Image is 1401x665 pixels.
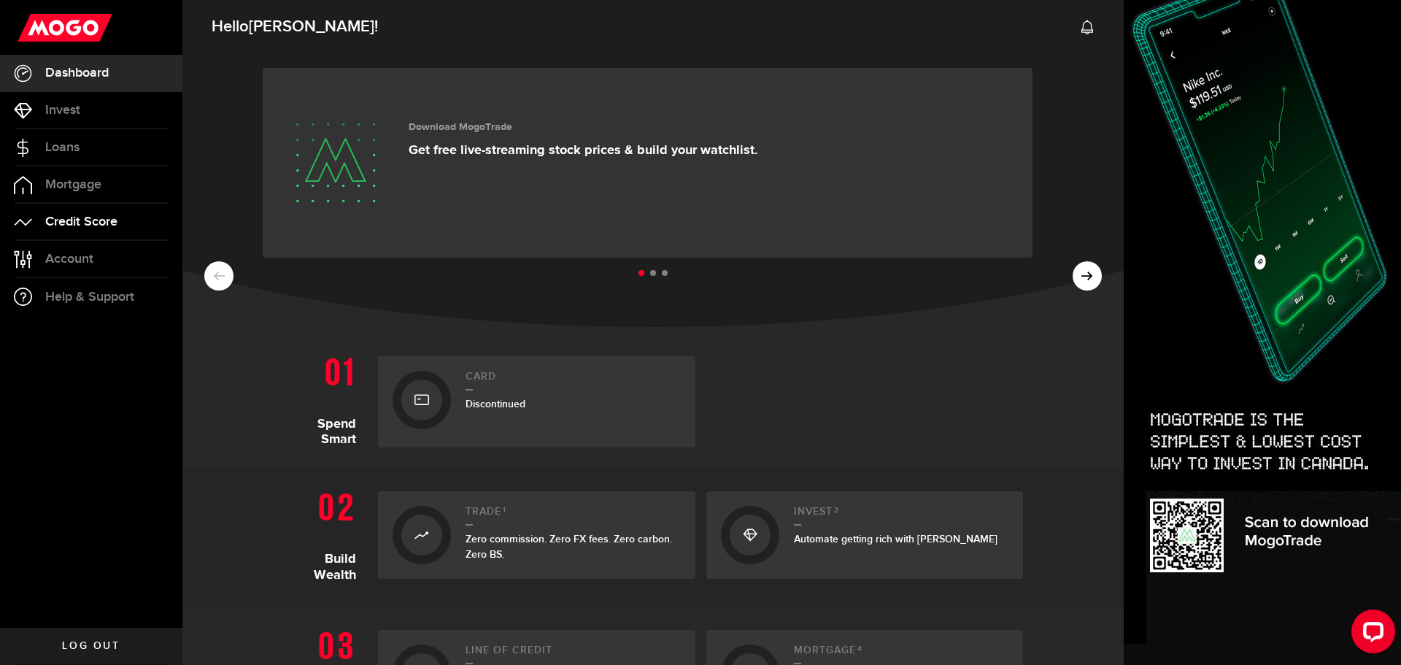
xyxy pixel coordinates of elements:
[466,506,681,526] h2: Trade
[706,491,1024,579] a: Invest2Automate getting rich with [PERSON_NAME]
[857,645,862,653] sup: 4
[45,141,80,154] span: Loans
[45,104,80,117] span: Invest
[794,506,1009,526] h2: Invest
[212,12,378,42] span: Hello !
[249,17,374,36] span: [PERSON_NAME]
[409,142,758,158] p: Get free live-streaming stock prices & build your watchlist.
[263,68,1033,258] a: Download MogoTrade Get free live-streaming stock prices & build your watchlist.
[45,178,101,191] span: Mortgage
[62,641,120,651] span: Log out
[466,398,525,410] span: Discontinued
[1340,604,1401,665] iframe: LiveChat chat widget
[45,291,134,304] span: Help & Support
[834,506,839,515] sup: 2
[794,645,1009,664] h2: Mortgage
[378,491,695,579] a: Trade1Zero commission. Zero FX fees. Zero carbon. Zero BS.
[409,121,758,134] h3: Download MogoTrade
[378,356,695,447] a: CardDiscontinued
[466,371,681,391] h2: Card
[283,349,367,447] h1: Spend Smart
[794,533,997,545] span: Automate getting rich with [PERSON_NAME]
[45,66,109,80] span: Dashboard
[503,506,506,515] sup: 1
[466,645,681,664] h2: Line of credit
[45,253,93,266] span: Account
[283,484,367,586] h1: Build Wealth
[466,533,672,561] span: Zero commission. Zero FX fees. Zero carbon. Zero BS.
[45,215,117,228] span: Credit Score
